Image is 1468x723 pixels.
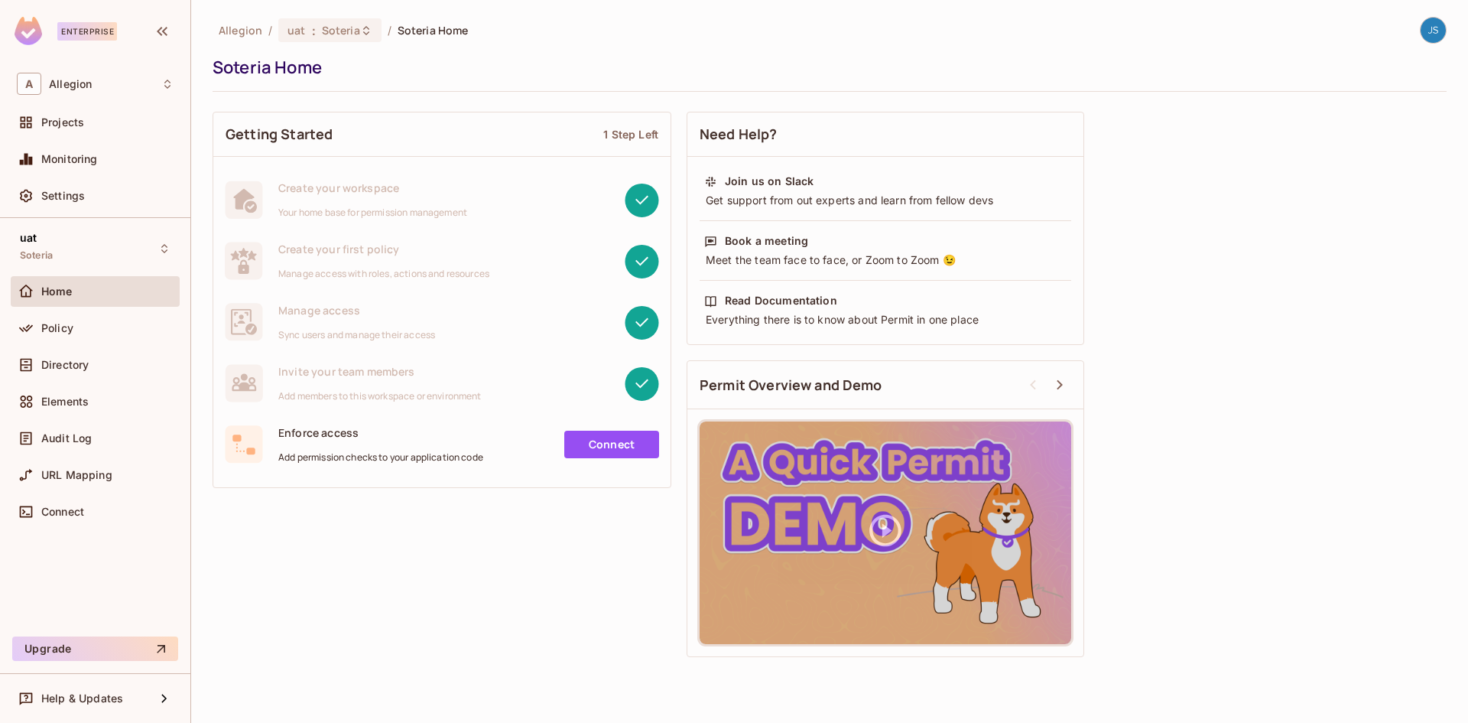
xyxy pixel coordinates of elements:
span: Audit Log [41,432,92,445]
a: Connect [564,431,659,458]
span: the active workspace [219,23,262,37]
span: uat [287,23,305,37]
li: / [388,23,391,37]
span: Create your first policy [278,242,489,256]
span: Permit Overview and Demo [700,376,882,395]
span: Projects [41,116,84,129]
span: Sync users and manage their access [278,329,435,341]
img: Jacob Scheib [1421,18,1446,43]
span: Create your workspace [278,181,467,195]
div: Join us on Slack [725,174,814,189]
div: 1 Step Left [603,127,658,142]
li: / [268,23,272,37]
span: Add members to this workspace or environment [278,390,482,402]
span: A [17,73,41,95]
span: Getting Started [226,125,333,144]
span: Help & Updates [41,692,123,705]
button: Upgrade [12,637,178,661]
span: Elements [41,396,89,408]
img: SReyMgAAAABJRU5ErkJggg== [15,17,42,45]
div: Everything there is to know about Permit in one place [704,312,1067,327]
div: Soteria Home [213,56,1439,79]
span: Invite your team members [278,364,482,379]
span: Policy [41,322,73,334]
div: Book a meeting [725,233,808,249]
span: Workspace: Allegion [49,78,92,90]
span: Your home base for permission management [278,207,467,219]
span: Monitoring [41,153,98,165]
span: Manage access with roles, actions and resources [278,268,489,280]
span: Soteria [20,249,53,262]
span: Home [41,285,73,298]
span: Need Help? [700,125,778,144]
span: Soteria [322,23,360,37]
div: Meet the team face to face, or Zoom to Zoom 😉 [704,252,1067,268]
span: Settings [41,190,85,202]
span: Directory [41,359,89,371]
span: URL Mapping [41,469,112,481]
span: Connect [41,506,84,518]
span: Enforce access [278,425,483,440]
span: Add permission checks to your application code [278,451,483,464]
span: uat [20,232,37,244]
div: Get support from out experts and learn from fellow devs [704,193,1067,208]
span: Soteria Home [398,23,469,37]
div: Enterprise [57,22,117,41]
span: : [311,24,317,37]
span: Manage access [278,303,435,318]
div: Read Documentation [725,293,837,308]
